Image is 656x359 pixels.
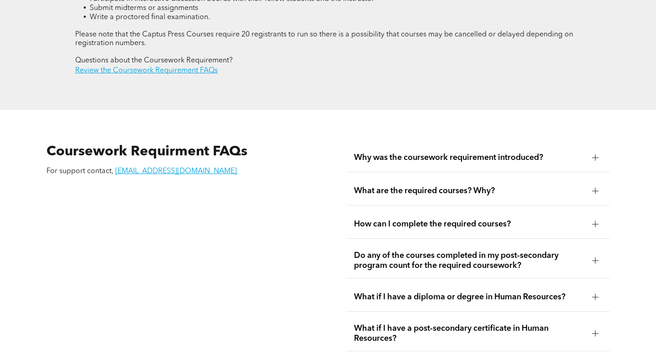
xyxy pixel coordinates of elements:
a: [EMAIL_ADDRESS][DOMAIN_NAME] [115,168,237,175]
span: Please note that the Captus Press Courses require 20 registrants to run so there is a possibility... [75,31,573,47]
span: Why was the coursework requirement introduced? [354,153,584,163]
span: How can I complete the required courses? [354,219,584,229]
span: What if I have a diploma or degree in Human Resources? [354,292,584,302]
span: Questions about the Coursework Requirement? [75,57,233,64]
span: What if I have a post-secondary certificate in Human Resources? [354,323,584,344]
span: Write a proctored final examination. [90,14,210,21]
span: What are the required courses? Why? [354,186,584,196]
span: Do any of the courses completed in my post-secondary program count for the required coursework? [354,251,584,271]
span: Coursework Requirment FAQs [46,145,247,159]
span: Submit midterms or assignments [90,5,198,12]
a: Review the Coursework Requirement FAQs [75,67,218,74]
span: For support contact, [46,168,113,175]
